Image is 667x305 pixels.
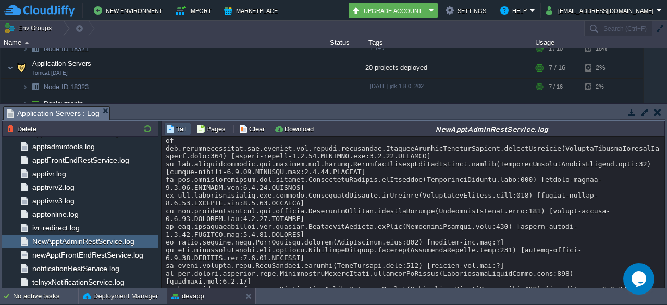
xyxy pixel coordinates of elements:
a: newApptFrontEndRestService.log [30,250,145,260]
button: Import [176,4,215,17]
button: Help [500,4,530,17]
div: No active tasks [13,288,78,304]
button: Settings [446,4,489,17]
a: apptadmintools.log [30,142,96,151]
a: apptivr.log [30,169,68,178]
img: AMDAwAAAACH5BAEAAAAALAAAAAABAAEAAAICRAEAOw== [28,95,43,112]
img: AMDAwAAAACH5BAEAAAAALAAAAAABAAEAAAICRAEAOw== [28,79,43,95]
span: Application Servers : Log [7,107,100,120]
a: ivr-redirect.log [30,223,81,233]
div: Name [1,36,313,48]
a: NewApptAdminRestService.log [30,237,136,246]
div: Tags [366,36,532,48]
div: 7 / 16 [549,79,563,95]
span: Node ID: [44,83,70,91]
span: Application Servers [31,59,93,68]
button: Clear [239,124,268,133]
span: [DATE]-jdk-1.8.0_202 [370,83,424,89]
span: 18321 [43,44,90,53]
div: 18% [585,41,619,57]
a: telnyxNotificationService.log [30,277,126,287]
iframe: chat widget [623,263,657,295]
div: 20 projects deployed [365,57,532,78]
button: New Environment [94,4,166,17]
img: AMDAwAAAACH5BAEAAAAALAAAAAABAAEAAAICRAEAOw== [24,42,29,44]
button: [EMAIL_ADDRESS][DOMAIN_NAME] [546,4,657,17]
button: Delete [7,124,40,133]
button: devapp [171,291,204,301]
a: apptFrontEndRestService.log [30,155,131,165]
img: AMDAwAAAACH5BAEAAAAALAAAAAABAAEAAAICRAEAOw== [22,95,28,112]
button: Tail [166,124,190,133]
span: Tomcat [DATE] [32,70,68,76]
span: Node ID: [44,45,70,53]
a: notificationRestService.log [30,264,121,273]
a: Node ID:18321 [43,44,90,53]
a: Application ServersTomcat [DATE] [31,59,93,67]
div: 7 / 16 [549,57,565,78]
button: Pages [196,124,229,133]
button: Deployment Manager [83,291,158,301]
img: AMDAwAAAACH5BAEAAAAALAAAAAABAAEAAAICRAEAOw== [14,57,29,78]
div: 2% [585,57,619,78]
div: NewApptAdminRestService.log [321,125,663,133]
a: apptonline.log [30,210,80,219]
img: AMDAwAAAACH5BAEAAAAALAAAAAABAAEAAAICRAEAOw== [22,41,28,57]
img: AMDAwAAAACH5BAEAAAAALAAAAAABAAEAAAICRAEAOw== [22,79,28,95]
button: Download [274,124,317,133]
div: Usage [533,36,643,48]
div: 1 / 10 [549,41,563,57]
img: AMDAwAAAACH5BAEAAAAALAAAAAABAAEAAAICRAEAOw== [7,57,14,78]
span: 18323 [43,82,90,91]
a: apptivrv3.log [30,196,76,205]
button: Upgrade Account [352,4,426,17]
a: apptivrv2.log [30,182,76,192]
img: CloudJiffy [4,4,75,17]
a: Node ID:18323 [43,82,90,91]
div: 2% [585,79,619,95]
button: Env Groups [4,21,55,35]
div: Status [314,36,365,48]
a: Deployments [43,99,85,108]
button: Marketplace [224,4,281,17]
img: AMDAwAAAACH5BAEAAAAALAAAAAABAAEAAAICRAEAOw== [28,41,43,57]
